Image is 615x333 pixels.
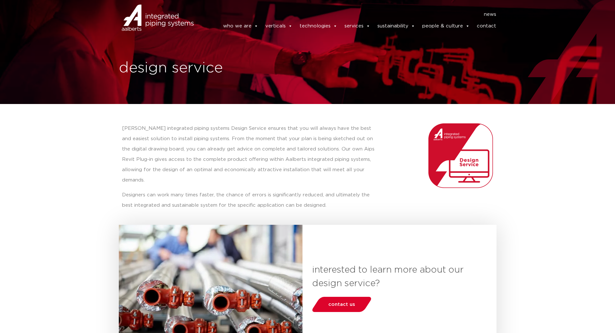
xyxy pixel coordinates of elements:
[312,263,477,290] h3: interested to learn more about our design service?
[477,20,496,33] a: contact
[223,20,258,33] a: who we are
[377,20,415,33] a: sustainability
[122,123,380,185] p: [PERSON_NAME] integrated piping systems Design Service ensures that you will always have the best...
[328,302,355,307] span: contact us
[300,20,337,33] a: technologies
[122,190,380,211] p: Designers can work many times faster, the chance of errors is significantly reduced, and ultimate...
[119,58,304,78] h1: design service
[428,123,493,188] img: Aalberts_IPS_icon_design_service_rgb
[344,20,370,33] a: services
[265,20,292,33] a: verticals
[203,9,497,20] nav: Menu
[422,20,470,33] a: people & culture
[311,297,373,312] a: contact us
[484,9,496,20] a: news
